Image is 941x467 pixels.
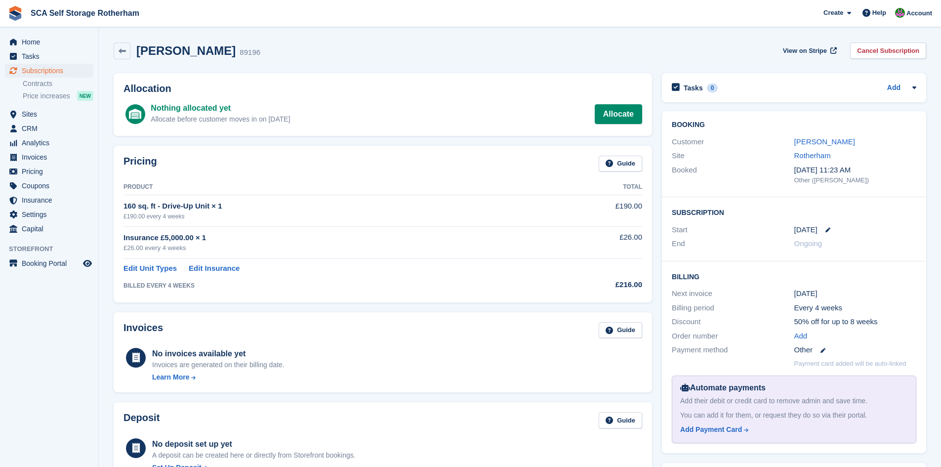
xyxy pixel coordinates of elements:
span: Help [872,8,886,18]
a: Contracts [23,79,93,88]
div: NEW [77,91,93,101]
h2: Deposit [123,412,160,428]
a: View on Stripe [779,42,839,59]
a: menu [5,179,93,193]
div: Every 4 weeks [794,302,916,314]
div: [DATE] [794,288,916,299]
span: Tasks [22,49,81,63]
img: stora-icon-8386f47178a22dfd0bd8f6a31ec36ba5ce8667c1dd55bd0f319d3a0aa187defe.svg [8,6,23,21]
span: Price increases [23,91,70,101]
div: Site [672,150,794,162]
a: menu [5,256,93,270]
a: menu [5,165,93,178]
span: Sites [22,107,81,121]
a: Allocate [595,104,642,124]
h2: Tasks [684,84,703,92]
h2: Subscription [672,207,916,217]
span: Ongoing [794,239,822,248]
p: A deposit can be created here or directly from Storefront bookings. [152,450,356,461]
div: Booked [672,165,794,185]
h2: [PERSON_NAME] [136,44,236,57]
div: £216.00 [545,279,642,291]
a: menu [5,136,93,150]
a: Add Payment Card [680,425,904,435]
h2: Billing [672,271,916,281]
div: No deposit set up yet [152,438,356,450]
a: Guide [599,412,642,428]
div: Payment method [672,344,794,356]
span: Pricing [22,165,81,178]
h2: Pricing [123,156,157,172]
a: Edit Insurance [189,263,240,274]
a: menu [5,150,93,164]
div: Allocate before customer moves in on [DATE] [151,114,290,125]
a: Add [887,83,900,94]
th: Total [545,179,642,195]
a: [PERSON_NAME] [794,137,855,146]
h2: Allocation [123,83,642,94]
a: menu [5,122,93,135]
div: BILLED EVERY 4 WEEKS [123,281,545,290]
div: £190.00 every 4 weeks [123,212,545,221]
a: menu [5,64,93,78]
a: menu [5,35,93,49]
div: Add Payment Card [680,425,742,435]
a: Rotherham [794,151,831,160]
a: menu [5,222,93,236]
div: Discount [672,316,794,328]
a: Learn More [152,372,285,382]
span: Booking Portal [22,256,81,270]
a: Preview store [82,257,93,269]
span: Subscriptions [22,64,81,78]
div: £26.00 every 4 weeks [123,243,545,253]
div: Invoices are generated on their billing date. [152,360,285,370]
div: Billing period [672,302,794,314]
span: Home [22,35,81,49]
span: View on Stripe [783,46,827,56]
div: You can add it for them, or request they do so via their portal. [680,410,908,421]
td: £26.00 [545,226,642,258]
a: menu [5,49,93,63]
span: Capital [22,222,81,236]
div: 89196 [240,47,260,58]
div: No invoices available yet [152,348,285,360]
time: 2025-09-09 23:00:00 UTC [794,224,818,236]
h2: Booking [672,121,916,129]
span: CRM [22,122,81,135]
span: Invoices [22,150,81,164]
span: Insurance [22,193,81,207]
span: Account [906,8,932,18]
img: Sarah Race [895,8,905,18]
a: menu [5,193,93,207]
div: Insurance £5,000.00 × 1 [123,232,545,244]
a: menu [5,208,93,221]
div: Learn More [152,372,189,382]
span: Create [823,8,843,18]
a: Cancel Subscription [850,42,926,59]
div: 0 [707,84,718,92]
div: Other ([PERSON_NAME]) [794,175,916,185]
h2: Invoices [123,322,163,339]
div: Order number [672,331,794,342]
span: Settings [22,208,81,221]
a: menu [5,107,93,121]
div: Automate payments [680,382,908,394]
a: Add [794,331,808,342]
a: Guide [599,322,642,339]
div: Nothing allocated yet [151,102,290,114]
span: Storefront [9,244,98,254]
th: Product [123,179,545,195]
div: [DATE] 11:23 AM [794,165,916,176]
div: 160 sq. ft - Drive-Up Unit × 1 [123,201,545,212]
div: Customer [672,136,794,148]
div: End [672,238,794,250]
div: 50% off for up to 8 weeks [794,316,916,328]
a: Edit Unit Types [123,263,177,274]
div: Start [672,224,794,236]
div: Other [794,344,916,356]
a: SCA Self Storage Rotherham [27,5,143,21]
div: Next invoice [672,288,794,299]
div: Add their debit or credit card to remove admin and save time. [680,396,908,406]
p: Payment card added will be auto-linked [794,359,906,369]
td: £190.00 [545,195,642,226]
